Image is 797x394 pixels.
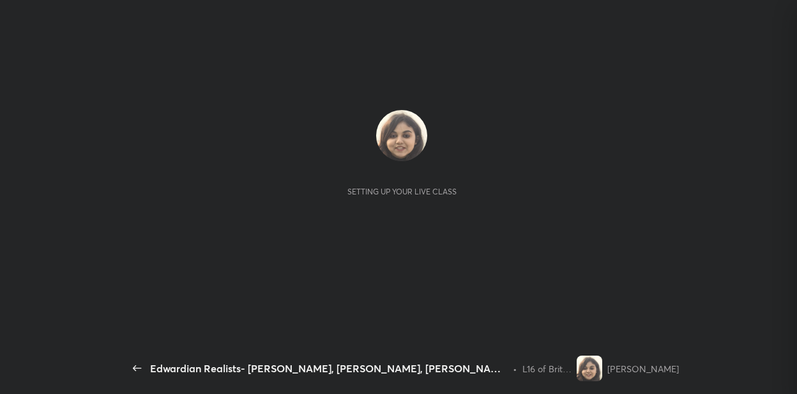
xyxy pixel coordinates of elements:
div: • [513,362,517,375]
div: Edwardian Realists- [PERSON_NAME], [PERSON_NAME], [PERSON_NAME], [PERSON_NAME], [PERSON_NAME], [P... [150,361,508,376]
div: [PERSON_NAME] [607,362,679,375]
img: a7ac6fe6eda44e07ab3709a94de7a6bd.jpg [376,110,427,161]
div: L16 of British Literature- Augustan to Post Modern Age- Complete Course [522,362,572,375]
img: a7ac6fe6eda44e07ab3709a94de7a6bd.jpg [577,356,602,381]
div: Setting up your live class [347,187,457,196]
